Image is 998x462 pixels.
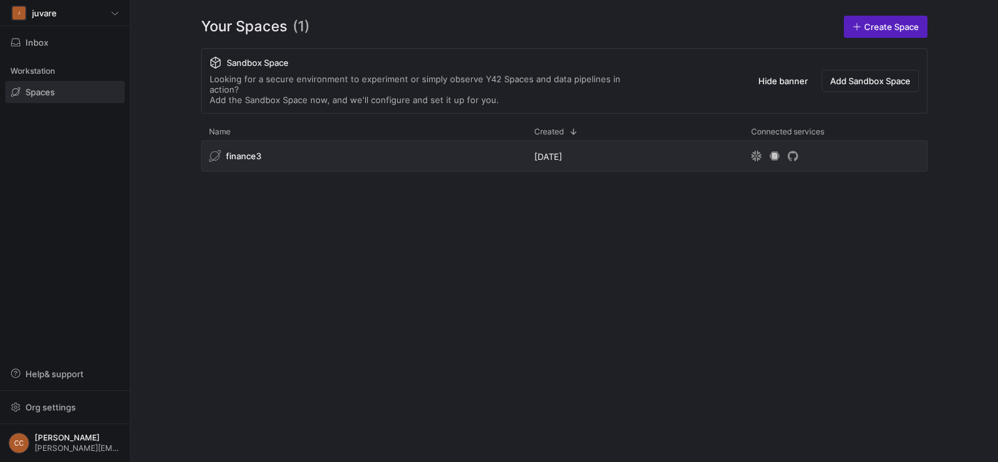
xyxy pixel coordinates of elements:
[5,31,125,54] button: Inbox
[210,74,647,105] div: Looking for a secure environment to experiment or simply observe Y42 Spaces and data pipelines in...
[5,396,125,418] button: Org settings
[5,81,125,103] a: Spaces
[35,444,121,453] span: [PERSON_NAME][EMAIL_ADDRESS][DOMAIN_NAME]
[25,402,76,412] span: Org settings
[750,70,816,92] button: Hide banner
[864,22,919,32] span: Create Space
[35,433,121,442] span: [PERSON_NAME]
[201,140,927,177] div: Press SPACE to select this row.
[293,16,310,38] span: (1)
[534,127,564,136] span: Created
[844,16,927,38] a: Create Space
[830,76,910,86] span: Add Sandbox Space
[5,61,125,81] div: Workstation
[751,127,824,136] span: Connected services
[534,151,562,162] span: [DATE]
[5,403,125,414] a: Org settings
[32,8,57,18] span: juvare
[758,76,808,86] span: Hide banner
[227,57,289,68] span: Sandbox Space
[5,363,125,385] button: Help& support
[12,7,25,20] div: J
[25,87,55,97] span: Spaces
[25,37,48,48] span: Inbox
[209,127,231,136] span: Name
[5,429,125,457] button: CC[PERSON_NAME][PERSON_NAME][EMAIL_ADDRESS][DOMAIN_NAME]
[8,433,29,454] div: CC
[822,70,919,92] button: Add Sandbox Space
[201,16,287,38] span: Your Spaces
[226,151,261,161] span: finance3
[25,369,84,379] span: Help & support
